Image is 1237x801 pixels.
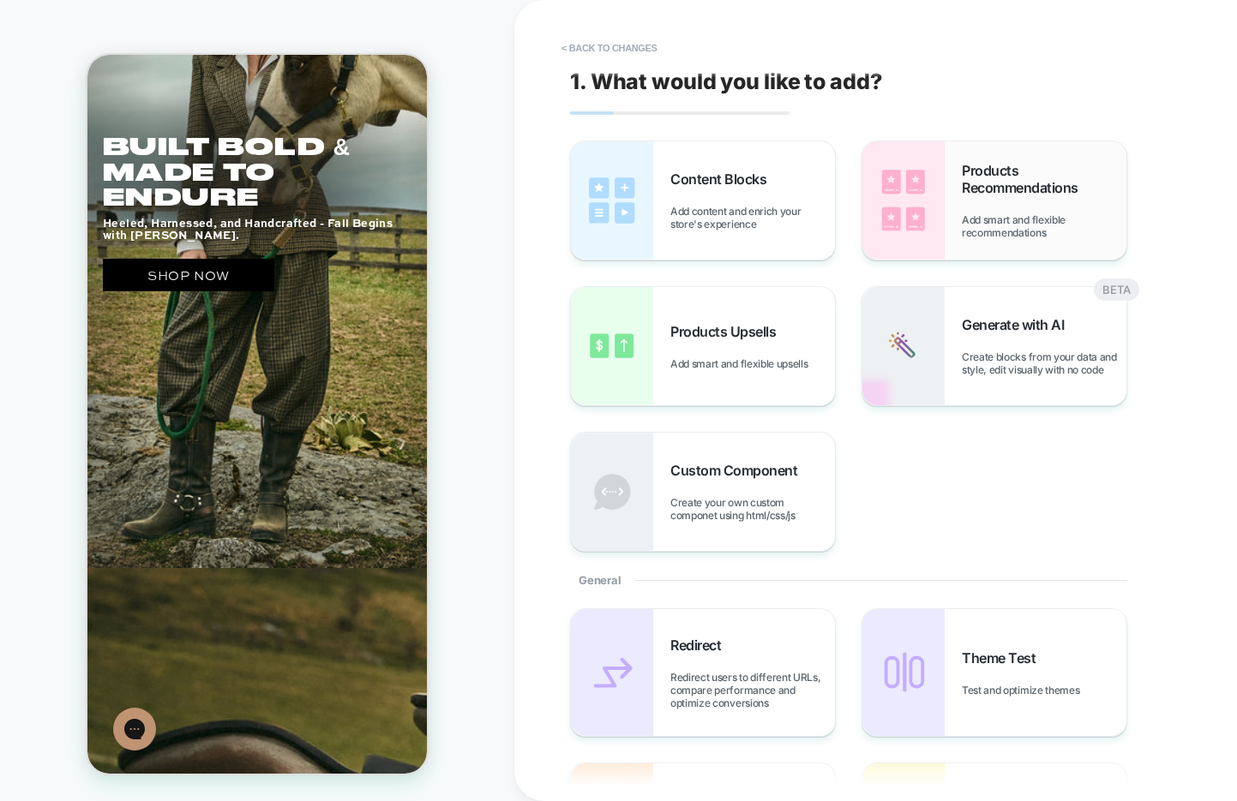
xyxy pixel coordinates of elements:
p: Heeled, Harnessed, and Handcrafted - Fall Begins with [PERSON_NAME]. [15,162,324,187]
span: Add content and enrich your store's experience [670,205,835,230]
iframe: Gorgias live chat messenger [17,647,77,702]
span: Add smart and flexible upsells [670,357,816,370]
span: Add smart and flexible recommendations [962,213,1126,239]
span: Products Recommendations [962,162,1126,196]
button: < Back to changes [553,34,666,62]
span: Create blocks from your data and style, edit visually with no code [962,350,1126,376]
span: Theme Test [962,649,1044,667]
span: Create your own custom componet using html/css/js [670,496,835,522]
span: Test and optimize themes [962,684,1088,696]
span: Content Blocks [670,170,775,188]
span: 1. What would you like to add? [570,69,882,94]
span: Products Upsells [670,323,784,340]
h2: Built Bold & Made to Endure [15,81,324,157]
span: Redirect users to different URLs, compare performance and optimize conversions [670,671,835,709]
div: General [570,552,1127,608]
div: Shop Now [15,204,187,236]
div: BETA [1094,278,1139,301]
span: Redirect [670,637,730,654]
span: Custom Component [670,462,806,479]
span: Generate with AI [962,316,1072,333]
